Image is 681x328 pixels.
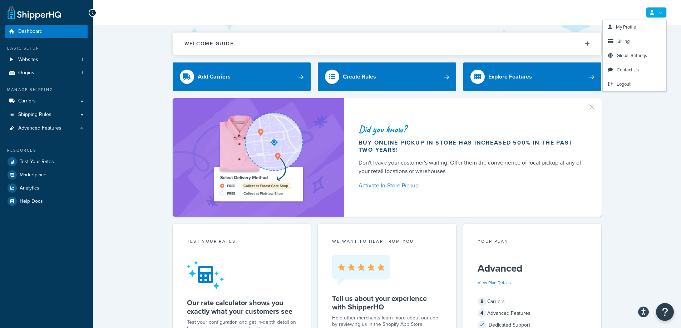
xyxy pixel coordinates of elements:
[617,81,631,87] span: Logout
[603,77,666,91] a: Logout
[20,159,54,165] span: Test Your Rates
[603,20,666,34] a: My Profile
[173,32,601,55] button: Welcome Guide
[617,52,647,59] span: Global Settings
[5,168,88,181] a: Marketplace
[5,45,88,51] div: Basic Setup
[359,139,584,153] div: Buy online pickup in store has increased 500% in the past two years!
[5,122,88,135] li: Advanced Features
[603,63,666,77] a: Contact Us
[488,72,532,82] div: Explore Features
[359,181,584,191] a: Activate In-Store Pickup
[187,298,297,316] h5: Our rate calculator shows you exactly what your customers see
[332,315,442,328] p: Help other merchants learn more about our app by reviewing us in the Shopify App Store.
[198,72,231,82] div: Add Carriers
[478,308,587,318] div: Advanced Features
[5,182,88,195] a: Analytics
[20,198,43,205] span: Help Docs
[656,303,674,321] button: Open Resource Center
[184,41,234,46] h2: Welcome Guide
[478,297,587,307] div: Carriers
[18,70,34,76] span: Origins
[82,57,83,63] span: 1
[5,25,88,38] a: Dashboard
[5,147,88,153] div: Resources
[80,125,83,131] span: 4
[359,158,584,176] div: Don't leave your customer's waiting. Offer them the convenience of local pickup at any of your re...
[5,155,88,168] a: Test Your Rates
[478,309,486,318] span: 4
[617,38,630,45] span: Billing
[478,263,587,274] h5: Advanced
[332,238,442,244] p: we want to hear from you
[616,24,636,30] span: My Profile
[194,109,323,206] img: ad-shirt-map-b0359fc47e01cab431d101c4b569394f6a03f54285957d908178d52f29eb9668.png
[5,108,88,121] a: Shipping Rules
[603,49,666,63] a: Global Settings
[478,297,486,306] span: 8
[187,238,297,246] div: Test your rates
[18,29,43,35] span: Dashboard
[5,122,88,135] a: Advanced Features4
[5,66,88,80] a: Origins1
[18,98,36,104] span: Carriers
[5,53,88,66] a: Websites1
[617,66,639,73] span: Contact Us
[20,185,39,191] span: Analytics
[332,294,442,311] h5: Tell us about your experience with ShipperHQ
[478,279,511,286] a: View Plan Details
[20,172,46,178] span: Marketplace
[603,34,666,49] a: Billing
[463,62,602,91] a: Explore Features
[5,53,88,66] li: Websites
[318,62,456,91] a: Create Rules
[5,66,88,80] li: Origins
[359,124,584,134] div: Did you know?
[5,87,88,93] div: Manage Shipping
[5,95,88,108] a: Carriers
[18,125,61,131] span: Advanced Features
[18,112,51,118] span: Shipping Rules
[18,57,38,63] span: Websites
[5,195,88,208] a: Help Docs
[478,238,587,246] div: Your Plan
[82,70,83,76] span: 1
[343,72,376,82] div: Create Rules
[173,62,311,91] a: Add Carriers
